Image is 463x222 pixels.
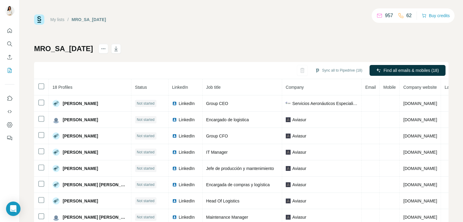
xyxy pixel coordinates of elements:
img: company-logo [286,117,291,122]
span: LinkedIn [179,165,195,171]
span: 18 Profiles [52,85,72,90]
span: Group CEO [206,101,228,106]
img: LinkedIn logo [172,134,177,138]
span: LinkedIn [179,133,195,139]
span: Jefe de producción y mantenimiento [206,166,274,171]
div: MRO_SA_[DATE] [72,17,106,23]
img: LinkedIn logo [172,101,177,106]
span: [DOMAIN_NAME] [403,117,437,122]
span: Maintenance Manager [206,215,248,220]
a: My lists [50,17,65,22]
button: Sync all to Pipedrive (18) [311,66,367,75]
img: Surfe Logo [34,14,44,25]
button: Use Surfe on LinkedIn [5,93,14,104]
span: LinkedIn [179,214,195,220]
span: Aviasur [292,133,306,139]
span: LinkedIn [179,198,195,204]
img: Avatar [52,116,60,123]
span: [PERSON_NAME] [PERSON_NAME] [63,182,128,188]
span: LinkedIn [179,149,195,155]
span: [PERSON_NAME] [PERSON_NAME] [63,214,128,220]
button: Use Surfe API [5,106,14,117]
img: Avatar [52,100,60,107]
span: [PERSON_NAME] [63,117,98,123]
p: 62 [406,12,412,19]
span: LinkedIn [179,117,195,123]
button: Search [5,39,14,49]
img: company-logo [286,134,291,138]
span: Company website [403,85,437,90]
img: company-logo [286,150,291,155]
img: LinkedIn logo [172,150,177,155]
img: LinkedIn logo [172,182,177,187]
img: LinkedIn logo [172,117,177,122]
span: Mobile [383,85,396,90]
img: company-logo [286,199,291,203]
span: Head Of Logistics [206,199,240,203]
button: Feedback [5,133,14,143]
span: [DOMAIN_NAME] [403,199,437,203]
span: Aviasur [292,198,306,204]
button: Buy credits [422,11,450,20]
span: [PERSON_NAME] [63,165,98,171]
span: Not started [137,182,155,187]
span: LinkedIn [179,100,195,106]
span: [PERSON_NAME] [63,100,98,106]
span: Not started [137,101,155,106]
button: My lists [5,65,14,76]
img: LinkedIn logo [172,215,177,220]
span: Status [135,85,147,90]
span: Aviasur [292,214,306,220]
span: Find all emails & mobiles (18) [383,67,439,73]
span: [DOMAIN_NAME] [403,134,437,138]
span: Not started [137,198,155,204]
button: Enrich CSV [5,52,14,63]
img: company-logo [286,101,291,106]
span: [PERSON_NAME] [63,133,98,139]
span: Not started [137,117,155,122]
img: Avatar [52,149,60,156]
li: / [68,17,69,23]
span: Job title [206,85,221,90]
span: Not started [137,166,155,171]
span: Group CFO [206,134,228,138]
img: company-logo [286,182,291,187]
img: Avatar [52,132,60,140]
span: Servicios Aeronáuticos Especializados SAE [292,100,358,106]
span: [DOMAIN_NAME] [403,101,437,106]
span: Encargada de compras y logística [206,182,270,187]
img: Avatar [52,214,60,221]
button: Find all emails & mobiles (18) [370,65,446,76]
span: [PERSON_NAME] [63,198,98,204]
span: Aviasur [292,149,306,155]
span: Not started [137,150,155,155]
span: [PERSON_NAME] [63,149,98,155]
img: company-logo [286,166,291,171]
img: Avatar [52,197,60,205]
button: Quick start [5,25,14,36]
span: LinkedIn [172,85,188,90]
span: [DOMAIN_NAME] [403,166,437,171]
span: Not started [137,214,155,220]
img: company-logo [286,215,291,220]
span: Company [286,85,304,90]
span: Aviasur [292,182,306,188]
button: actions [99,44,108,54]
span: Email [365,85,376,90]
span: [DOMAIN_NAME] [403,215,437,220]
button: Dashboard [5,119,14,130]
span: Not started [137,133,155,139]
span: [DOMAIN_NAME] [403,150,437,155]
h1: MRO_SA_[DATE] [34,44,93,54]
p: 957 [385,12,393,19]
img: LinkedIn logo [172,166,177,171]
span: Encargado de logistica [206,117,249,122]
img: Avatar [5,6,14,16]
img: Avatar [52,181,60,188]
span: [DOMAIN_NAME] [403,182,437,187]
img: LinkedIn logo [172,199,177,203]
span: Aviasur [292,117,306,123]
span: Landline [445,85,461,90]
img: Avatar [52,165,60,172]
div: Open Intercom Messenger [6,202,20,216]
